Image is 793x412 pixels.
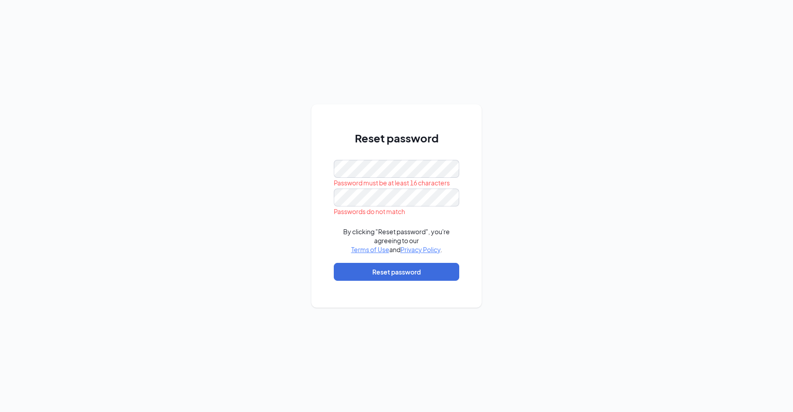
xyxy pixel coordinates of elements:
div: Password must be at least 16 characters [334,178,459,188]
h1: Reset password [334,130,459,146]
div: Passwords do not match [334,206,459,216]
a: Terms of Use [351,245,389,253]
button: Reset password [334,263,459,281]
div: By clicking "Reset password", you're agreeing to our and . [334,227,459,254]
a: Privacy Policy [401,245,440,253]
